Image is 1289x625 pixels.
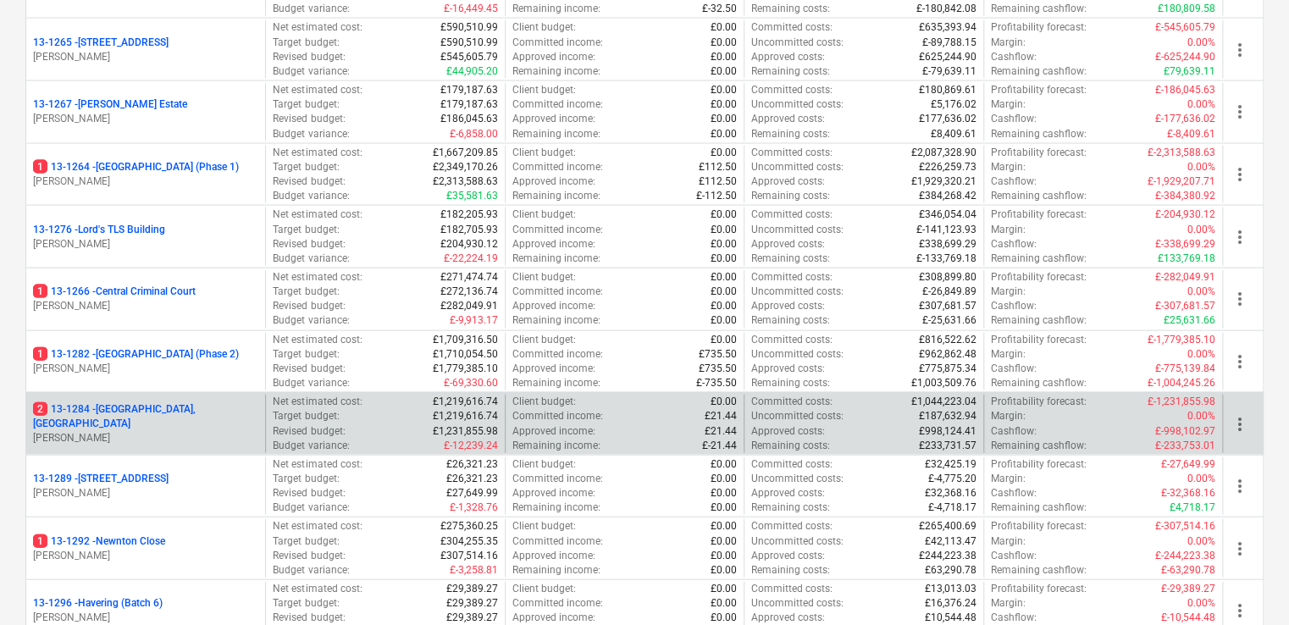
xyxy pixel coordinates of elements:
[446,472,498,486] p: £26,321.23
[711,83,737,97] p: £0.00
[446,189,498,203] p: £35,581.63
[33,402,258,431] p: 13-1284 - [GEOGRAPHIC_DATA], [GEOGRAPHIC_DATA]
[512,64,600,79] p: Remaining income :
[1155,20,1215,35] p: £-545,605.79
[919,160,976,174] p: £226,259.73
[991,252,1087,266] p: Remaining cashflow :
[273,270,362,285] p: Net estimated cost :
[440,112,498,126] p: £186,045.63
[711,313,737,328] p: £0.00
[1230,351,1250,372] span: more_vert
[512,347,603,362] p: Committed income :
[1158,252,1215,266] p: £133,769.18
[696,376,737,390] p: £-735.50
[33,534,258,563] div: 113-1292 -Newnton Close[PERSON_NAME]
[273,83,362,97] p: Net estimated cost :
[512,362,595,376] p: Approved income :
[512,409,603,423] p: Committed income :
[705,409,737,423] p: £21.44
[1230,227,1250,247] span: more_vert
[33,237,258,252] p: [PERSON_NAME]
[33,97,187,112] p: 13-1267 - [PERSON_NAME] Estate
[273,237,345,252] p: Revised budget :
[512,486,595,501] p: Approved income :
[33,402,258,445] div: 213-1284 -[GEOGRAPHIC_DATA], [GEOGRAPHIC_DATA][PERSON_NAME]
[1167,127,1215,141] p: £-8,409.61
[711,97,737,112] p: £0.00
[273,409,339,423] p: Target budget :
[751,409,844,423] p: Uncommitted costs :
[919,347,976,362] p: £962,862.48
[273,299,345,313] p: Revised budget :
[711,333,737,347] p: £0.00
[911,376,976,390] p: £1,003,509.76
[512,83,576,97] p: Client budget :
[440,97,498,112] p: £179,187.63
[33,472,169,486] p: 13-1289 - [STREET_ADDRESS]
[273,486,345,501] p: Revised budget :
[711,395,737,409] p: £0.00
[33,596,163,611] p: 13-1296 - Havering (Batch 6)
[919,83,976,97] p: £180,869.61
[991,127,1087,141] p: Remaining cashflow :
[1187,409,1215,423] p: 0.00%
[711,64,737,79] p: £0.00
[273,127,349,141] p: Budget variance :
[751,395,833,409] p: Committed costs :
[1155,299,1215,313] p: £-307,681.57
[751,270,833,285] p: Committed costs :
[919,112,976,126] p: £177,636.02
[273,146,362,160] p: Net estimated cost :
[433,362,498,376] p: £1,779,385.10
[991,174,1037,189] p: Cashflow :
[512,299,595,313] p: Approved income :
[711,252,737,266] p: £0.00
[919,20,976,35] p: £635,393.94
[751,223,844,237] p: Uncommitted costs :
[711,472,737,486] p: £0.00
[1187,223,1215,237] p: 0.00%
[751,2,830,16] p: Remaining costs :
[33,347,47,361] span: 1
[512,20,576,35] p: Client budget :
[512,395,576,409] p: Client budget :
[1164,313,1215,328] p: £25,631.66
[711,146,737,160] p: £0.00
[273,112,345,126] p: Revised budget :
[991,2,1087,16] p: Remaining cashflow :
[33,223,165,237] p: 13-1276 - Lord's TLS Building
[33,486,258,501] p: [PERSON_NAME]
[1155,207,1215,222] p: £-204,930.12
[922,285,976,299] p: £-26,849.89
[991,189,1087,203] p: Remaining cashflow :
[512,160,603,174] p: Committed income :
[711,127,737,141] p: £0.00
[273,285,339,299] p: Target budget :
[440,83,498,97] p: £179,187.63
[711,207,737,222] p: £0.00
[919,424,976,439] p: £998,124.41
[1204,544,1289,625] iframe: Chat Widget
[33,160,258,189] div: 113-1264 -[GEOGRAPHIC_DATA] (Phase 1)[PERSON_NAME]
[512,36,603,50] p: Committed income :
[433,146,498,160] p: £1,667,209.85
[919,207,976,222] p: £346,054.04
[444,376,498,390] p: £-69,330.60
[699,347,737,362] p: £735.50
[751,347,844,362] p: Uncommitted costs :
[751,285,844,299] p: Uncommitted costs :
[273,347,339,362] p: Target budget :
[991,486,1037,501] p: Cashflow :
[433,347,498,362] p: £1,710,054.50
[911,395,976,409] p: £1,044,223.04
[751,237,825,252] p: Approved costs :
[711,112,737,126] p: £0.00
[440,299,498,313] p: £282,049.91
[1155,112,1215,126] p: £-177,636.02
[433,160,498,174] p: £2,349,170.26
[273,457,362,472] p: Net estimated cost :
[751,64,830,79] p: Remaining costs :
[512,270,576,285] p: Client budget :
[991,376,1087,390] p: Remaining cashflow :
[33,431,258,445] p: [PERSON_NAME]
